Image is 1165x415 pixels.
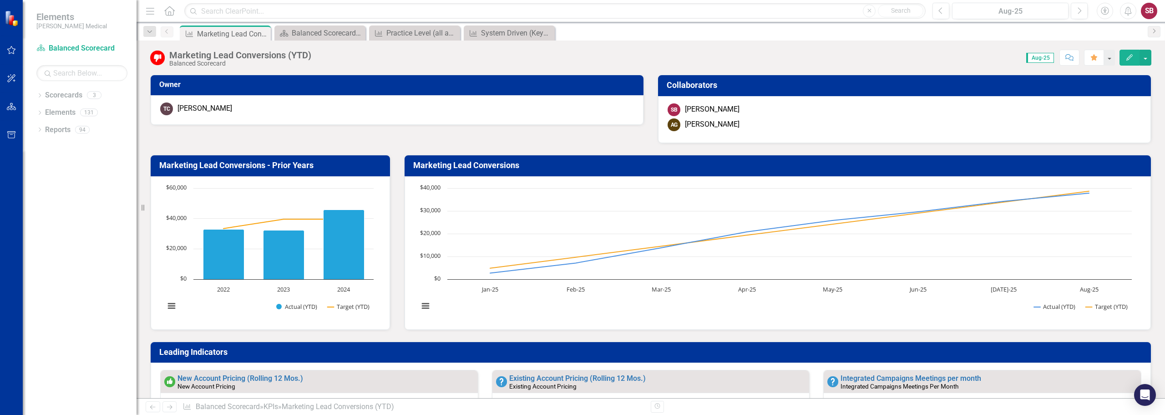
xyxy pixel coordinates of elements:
[282,402,394,411] div: Marketing Lead Conversions (YTD)
[75,126,90,133] div: 94
[386,27,458,39] div: Practice Level (all accts except Key/Major) Cust. Satisfaction
[419,300,432,313] button: View chart menu, Chart
[36,65,127,81] input: Search Below...
[160,184,378,320] svg: Interactive chart
[324,210,365,279] path: 2024, 45,728. Actual (YTD).
[45,125,71,135] a: Reports
[45,90,82,101] a: Scorecards
[827,376,838,387] img: No Information
[1141,3,1157,19] button: SB
[509,374,646,383] a: Existing Account Pricing (Rolling 12 Mos.)
[36,11,107,22] span: Elements
[955,6,1065,17] div: Aug-25
[1086,302,1128,311] button: Show Target (YTD)
[738,285,755,293] text: Apr-25
[481,27,552,39] div: System Driven (Key/Major) Account Cust. Satisfaction
[509,383,577,390] small: Existing Account Pricing
[197,28,268,40] div: Marketing Lead Conversions (YTD)
[217,285,230,293] text: 2022
[414,184,1142,320] div: Chart. Highcharts interactive chart.
[822,285,842,293] text: May-25
[481,285,498,293] text: Jan-25
[177,383,235,390] small: New Account Pricing
[180,274,187,282] text: $0
[667,81,1145,90] h3: Collaborators
[159,348,1145,357] h3: Leading Indicators
[159,161,385,170] h3: Marketing Lead Conversions - Prior Years
[184,3,926,19] input: Search ClearPoint...
[276,302,318,311] button: Show Actual (YTD)
[878,5,923,17] button: Search
[668,103,680,116] div: SB
[169,50,311,60] div: Marketing Lead Conversions (YTD)
[496,376,507,387] img: No Information
[1026,53,1054,63] span: Aug-25
[160,102,173,115] div: TC
[263,402,278,411] a: KPIs
[277,27,363,39] a: Balanced Scorecard Welcome Page
[841,383,958,390] small: Integrated Campaigns Meetings Per Month
[371,27,458,39] a: Practice Level (all accts except Key/Major) Cust. Satisfaction
[177,374,303,383] a: New Account Pricing (Rolling 12 Mos.)
[169,60,311,67] div: Balanced Scorecard
[36,22,107,30] small: [PERSON_NAME] Medical
[908,285,926,293] text: Jun-25
[45,108,76,118] a: Elements
[182,402,644,412] div: » »
[166,244,187,252] text: $20,000
[685,119,740,130] div: [PERSON_NAME]
[196,402,260,411] a: Balanced Scorecard
[420,206,441,214] text: $30,000
[337,285,350,293] text: 2024
[203,229,244,279] path: 2022, 32,865. Actual (YTD).
[159,81,638,89] h3: Owner
[652,285,671,293] text: Mar-25
[668,118,680,131] div: AG
[328,302,370,311] button: Show Target (YTD)
[166,183,187,191] text: $60,000
[80,109,98,117] div: 131
[1134,384,1156,406] div: Open Intercom Messenger
[164,376,175,387] img: On or Above Target
[841,374,981,383] a: Integrated Campaigns Meetings per month
[420,251,441,260] text: $10,000
[567,285,585,293] text: Feb-25
[203,210,365,279] g: Actual (YTD), series 1 of 2. Bar series with 3 bars.
[263,230,304,279] path: 2023, 32,367. Actual (YTD).
[414,184,1136,320] svg: Interactive chart
[87,92,101,99] div: 3
[891,7,911,14] span: Search
[5,10,20,26] img: ClearPoint Strategy
[165,300,178,313] button: View chart menu, Chart
[160,184,380,320] div: Chart. Highcharts interactive chart.
[434,274,441,282] text: $0
[466,27,552,39] a: System Driven (Key/Major) Account Cust. Satisfaction
[685,104,740,115] div: [PERSON_NAME]
[420,183,441,191] text: $40,000
[166,214,187,222] text: $40,000
[952,3,1069,19] button: Aug-25
[36,43,127,54] a: Balanced Scorecard
[1034,302,1076,311] button: Show Actual (YTD)
[150,51,165,65] img: Below Target
[413,161,1146,170] h3: Marketing Lead Conversions
[277,285,290,293] text: 2023
[420,229,441,237] text: $20,000
[1079,285,1098,293] text: Aug-25
[292,27,363,39] div: Balanced Scorecard Welcome Page
[990,285,1016,293] text: [DATE]-25
[177,103,232,114] div: [PERSON_NAME]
